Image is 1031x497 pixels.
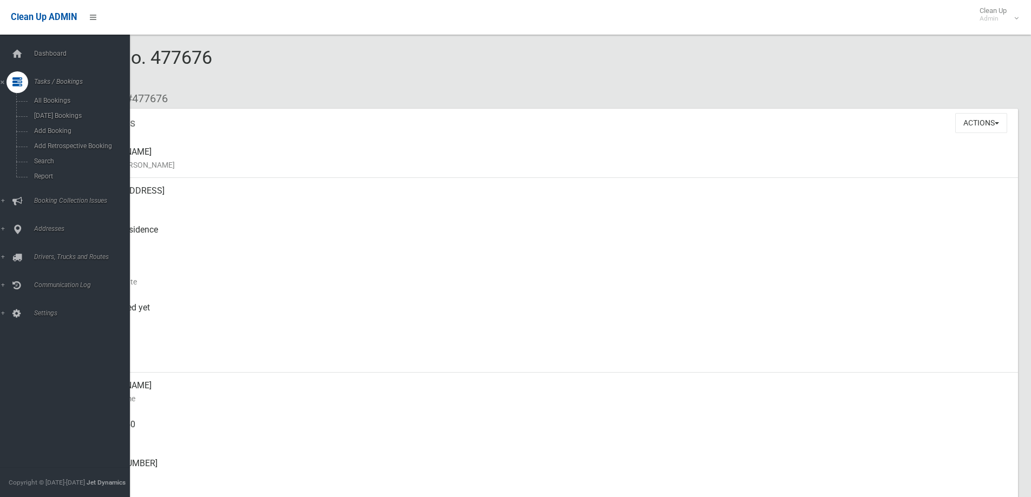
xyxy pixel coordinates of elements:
span: Add Booking [31,127,129,135]
span: Add Retrospective Booking [31,142,129,150]
span: Clean Up ADMIN [11,12,77,22]
div: [STREET_ADDRESS] [87,178,1009,217]
span: Report [31,173,129,180]
li: #477676 [118,89,168,109]
span: Communication Log [31,281,138,289]
strong: Jet Dynamics [87,479,126,486]
small: Landline [87,470,1009,483]
small: Collected At [87,314,1009,327]
span: Tasks / Bookings [31,78,138,85]
small: Mobile [87,431,1009,444]
div: Not collected yet [87,295,1009,334]
span: Copyright © [DATE]-[DATE] [9,479,85,486]
small: Address [87,197,1009,210]
span: Drivers, Trucks and Routes [31,253,138,261]
span: Search [31,157,129,165]
span: Booking No. 477676 [48,47,212,89]
div: [PERSON_NAME] [87,139,1009,178]
small: Admin [980,15,1007,23]
div: [DATE] [87,256,1009,295]
small: Contact Name [87,392,1009,405]
span: Clean Up [974,6,1017,23]
div: [PERSON_NAME] [87,373,1009,412]
div: [DATE] [87,334,1009,373]
div: Front of Residence [87,217,1009,256]
div: 0448029150 [87,412,1009,450]
small: Name of [PERSON_NAME] [87,158,1009,171]
span: Addresses [31,225,138,233]
small: Pickup Point [87,236,1009,249]
button: Actions [955,113,1007,133]
span: Settings [31,309,138,317]
span: Dashboard [31,50,138,57]
span: Booking Collection Issues [31,197,138,204]
span: All Bookings [31,97,129,104]
div: [PHONE_NUMBER] [87,450,1009,489]
small: Zone [87,353,1009,366]
small: Collection Date [87,275,1009,288]
span: [DATE] Bookings [31,112,129,120]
